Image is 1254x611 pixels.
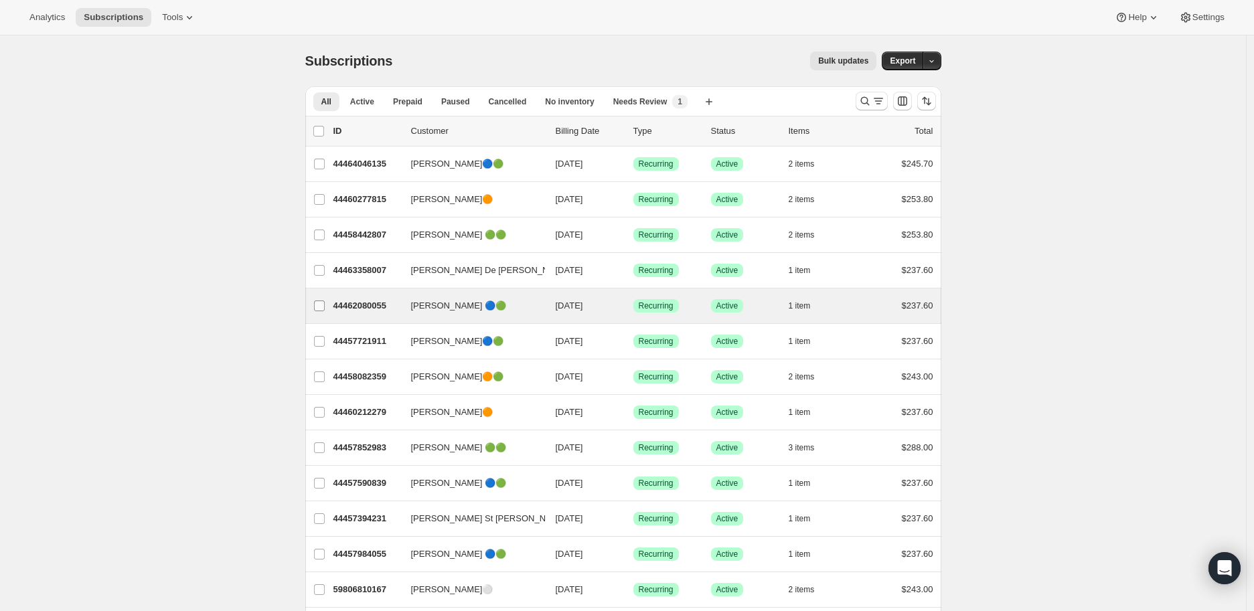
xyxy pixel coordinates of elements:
span: [PERSON_NAME] 🔵🟢 [411,547,507,561]
span: [PERSON_NAME] De [PERSON_NAME]🟠 [411,264,581,277]
span: $243.00 [902,371,933,381]
span: Active [716,194,738,205]
div: 44457984055[PERSON_NAME] 🔵🟢[DATE]SuccessRecurringSuccessActive1 item$237.60 [333,545,933,563]
button: 2 items [789,190,830,209]
span: [DATE] [556,336,583,346]
span: 1 item [789,407,811,418]
span: [DATE] [556,230,583,240]
span: 1 item [789,513,811,524]
div: Items [789,124,856,138]
button: [PERSON_NAME] De [PERSON_NAME]🟠 [403,260,537,281]
span: $243.00 [902,584,933,594]
p: 44457721911 [333,335,400,348]
span: $237.60 [902,336,933,346]
span: [DATE] [556,194,583,204]
button: 1 item [789,332,826,351]
button: Tools [154,8,204,27]
button: 1 item [789,296,826,315]
span: [DATE] [556,159,583,169]
button: [PERSON_NAME] 🔵🟢 [403,543,537,565]
span: Active [716,300,738,311]
button: Sort the results [917,92,936,110]
span: [DATE] [556,513,583,523]
span: $237.60 [902,407,933,417]
span: Recurring [639,336,674,347]
p: 44463358007 [333,264,400,277]
button: 1 item [789,403,826,422]
div: Type [633,124,700,138]
span: Recurring [639,371,674,382]
button: [PERSON_NAME] St [PERSON_NAME]🔵🟢 [403,508,537,529]
span: $253.80 [902,230,933,240]
span: Recurring [639,159,674,169]
span: Export [890,56,915,66]
span: Recurring [639,513,674,524]
span: Active [716,407,738,418]
span: 2 items [789,159,815,169]
div: IDCustomerBilling DateTypeStatusItemsTotal [333,124,933,138]
button: 2 items [789,367,830,386]
p: 44458082359 [333,370,400,383]
span: $237.60 [902,478,933,488]
span: Recurring [639,407,674,418]
button: [PERSON_NAME] 🟢🟢 [403,224,537,246]
p: 44457984055 [333,547,400,561]
span: [PERSON_NAME]🔵🟢 [411,335,504,348]
span: Active [716,230,738,240]
button: 3 items [789,438,830,457]
button: Export [882,52,923,70]
span: 1 item [789,549,811,559]
span: 2 items [789,230,815,240]
span: 1 item [789,478,811,489]
span: $288.00 [902,442,933,452]
span: Recurring [639,230,674,240]
span: Active [716,549,738,559]
span: [PERSON_NAME] 🟢🟢 [411,228,507,242]
span: $253.80 [902,194,933,204]
span: Recurring [639,265,674,276]
span: [DATE] [556,584,583,594]
span: Recurring [639,584,674,595]
button: Settings [1171,8,1233,27]
button: Create new view [698,92,720,111]
span: Active [350,96,374,107]
span: Active [716,159,738,169]
span: 2 items [789,194,815,205]
span: [PERSON_NAME] 🟢🟢 [411,441,507,454]
span: Active [716,478,738,489]
span: Subscriptions [84,12,143,23]
span: Subscriptions [305,54,393,68]
p: Customer [411,124,545,138]
p: Status [711,124,778,138]
span: Recurring [639,194,674,205]
p: 44457394231 [333,512,400,525]
span: [PERSON_NAME]🔵🟢 [411,157,504,171]
div: 59806810167[PERSON_NAME]⚪[DATE]SuccessRecurringSuccessActive2 items$243.00 [333,580,933,599]
p: 44460212279 [333,406,400,419]
p: Total [915,124,933,138]
span: $237.60 [902,300,933,311]
span: [DATE] [556,265,583,275]
span: All [321,96,331,107]
div: 44457721911[PERSON_NAME]🔵🟢[DATE]SuccessRecurringSuccessActive1 item$237.60 [333,332,933,351]
button: [PERSON_NAME] 🟢🟢 [403,437,537,458]
p: 44460277815 [333,193,400,206]
div: 44464046135[PERSON_NAME]🔵🟢[DATE]SuccessRecurringSuccessActive2 items$245.70 [333,155,933,173]
div: 44460212279[PERSON_NAME]🟠[DATE]SuccessRecurringSuccessActive1 item$237.60 [333,403,933,422]
span: [PERSON_NAME] 🔵🟢 [411,476,507,490]
span: Recurring [639,549,674,559]
span: [DATE] [556,300,583,311]
p: 44457590839 [333,476,400,490]
button: [PERSON_NAME]🔵🟢 [403,153,537,175]
span: $245.70 [902,159,933,169]
span: No inventory [545,96,594,107]
button: 1 item [789,545,826,563]
p: 44458442807 [333,228,400,242]
button: 2 items [789,580,830,599]
span: Settings [1192,12,1225,23]
div: Open Intercom Messenger [1208,552,1241,584]
span: Active [716,371,738,382]
span: Analytics [29,12,65,23]
p: Billing Date [556,124,623,138]
span: Bulk updates [818,56,868,66]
